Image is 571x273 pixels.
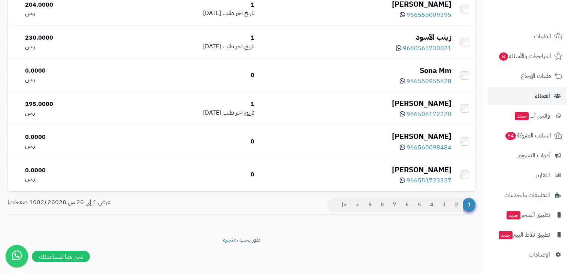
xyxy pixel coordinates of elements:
[536,170,550,181] span: التقارير
[407,10,451,19] span: 966555009395
[506,210,550,220] span: تطبيق المتجر
[25,67,118,75] div: 0.0000
[124,1,254,9] div: 1
[407,110,451,119] span: 966506172220
[260,98,451,109] div: [PERSON_NAME]
[529,249,550,260] span: الإعدادات
[438,198,450,212] a: 3
[505,130,551,141] span: السلات المتروكة
[400,110,451,119] a: 966506172220
[488,107,567,125] a: وآتس آبجديد
[260,65,451,76] div: Sona Mm
[488,67,567,85] a: طلبات الإرجاع
[488,206,567,224] a: تطبيق المتجرجديد
[25,175,118,183] div: ر.س
[124,42,254,51] div: [DATE]
[363,198,376,212] a: 9
[413,198,426,212] a: 5
[400,176,451,185] a: 966551723327
[488,246,567,264] a: الإعدادات
[488,47,567,65] a: المراجعات والأسئلة8
[25,9,118,18] div: ر.س
[488,27,567,45] a: الطلبات
[504,190,550,200] span: التطبيقات والخدمات
[407,176,451,185] span: 966551723327
[488,146,567,164] a: أدوات التسويق
[499,52,508,61] span: 8
[407,143,451,152] span: 966560098484
[260,164,451,175] div: [PERSON_NAME]
[351,198,364,212] a: >
[505,132,516,140] span: 54
[25,133,118,142] div: 0.0000
[425,198,438,212] a: 4
[488,127,567,145] a: السلات المتروكة54
[488,226,567,244] a: تطبيق نقاط البيعجديد
[388,198,401,212] a: 7
[124,100,254,109] div: 1
[498,230,550,240] span: تطبيق نقاط البيع
[488,87,567,105] a: العملاء
[260,32,451,43] div: زينب الأسود
[488,166,567,184] a: التقارير
[462,198,475,212] span: 1
[223,108,254,117] span: تاريخ اخر طلب
[124,137,254,146] div: 0
[400,143,451,152] a: 966560098484
[223,235,236,244] a: متجرة
[401,198,413,212] a: 6
[124,34,254,42] div: 1
[223,42,254,51] span: تاريخ اخر طلب
[396,44,451,53] a: 9660565730021
[124,9,254,18] div: [DATE]
[25,100,118,109] div: 195.0000
[507,211,520,219] span: جديد
[488,186,567,204] a: التطبيقات والخدمات
[498,51,551,61] span: المراجعات والأسئلة
[515,112,529,120] span: جديد
[25,109,118,117] div: ر.س
[25,75,118,84] div: ر.س
[124,109,254,117] div: [DATE]
[450,198,463,212] a: 2
[25,42,118,51] div: ر.س
[25,34,118,42] div: 230.0000
[517,150,550,161] span: أدوات التسويق
[25,1,118,9] div: 204.0000
[407,77,451,86] span: 966550955628
[376,198,389,212] a: 8
[25,166,118,175] div: 0.0000
[534,31,551,42] span: الطلبات
[2,198,242,207] div: عرض 1 إلى 20 من 20028 (1002 صفحات)
[514,110,550,121] span: وآتس آب
[124,71,254,80] div: 0
[403,44,451,53] span: 9660565730021
[124,170,254,179] div: 0
[499,231,513,239] span: جديد
[337,198,351,212] a: >|
[260,131,451,142] div: [PERSON_NAME]
[400,77,451,86] a: 966550955628
[223,9,254,18] span: تاريخ اخر طلب
[535,91,550,101] span: العملاء
[400,10,451,19] a: 966555009395
[520,6,564,21] img: logo-2.png
[25,142,118,150] div: ر.س
[521,71,551,81] span: طلبات الإرجاع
